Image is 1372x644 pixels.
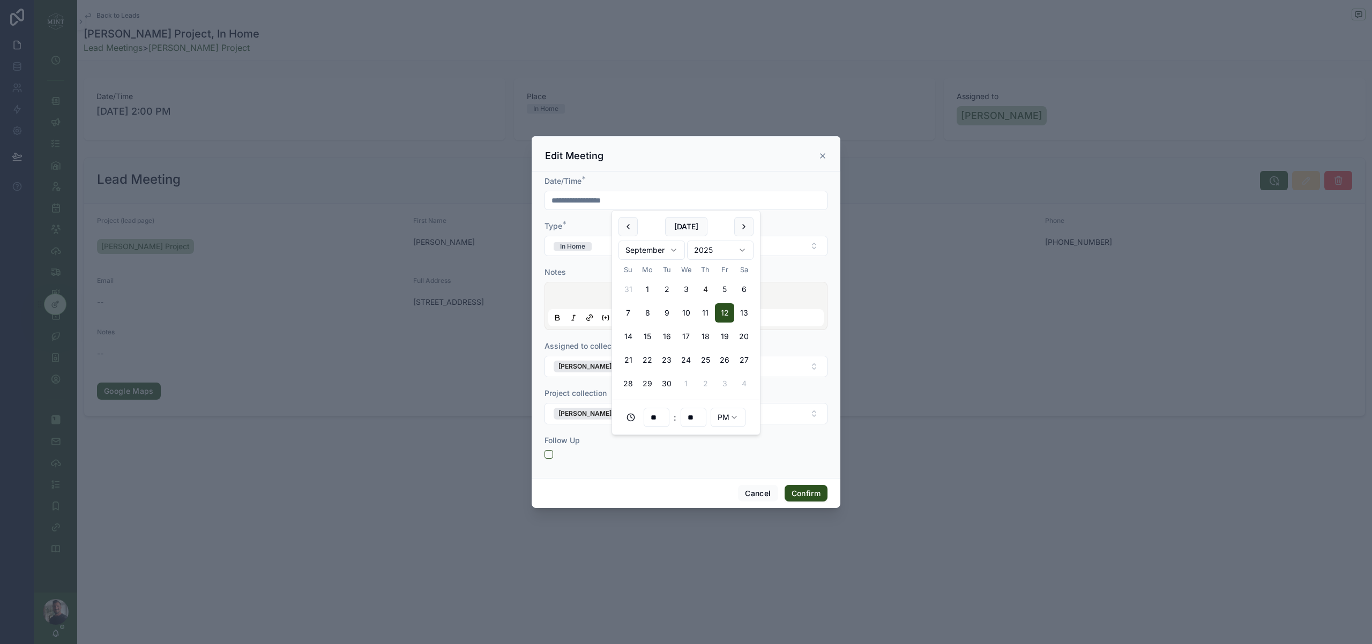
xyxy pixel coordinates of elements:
[734,280,754,299] button: Saturday, September 6th, 2025
[738,485,778,502] button: Cancel
[734,303,754,323] button: Saturday, September 13th, 2025
[554,361,627,372] button: Unselect 45
[554,408,651,420] button: Unselect 13764
[545,267,566,276] span: Notes
[638,303,657,323] button: Monday, September 8th, 2025
[696,303,715,323] button: Thursday, September 11th, 2025
[558,362,612,371] span: [PERSON_NAME]
[696,264,715,275] th: Thursday
[657,264,676,275] th: Tuesday
[618,350,638,370] button: Sunday, September 21st, 2025
[676,280,696,299] button: Wednesday, September 3rd, 2025
[715,350,734,370] button: Friday, September 26th, 2025
[657,374,676,393] button: Tuesday, September 30th, 2025
[696,327,715,346] button: Thursday, September 18th, 2025
[638,264,657,275] th: Monday
[734,350,754,370] button: Saturday, September 27th, 2025
[715,303,734,323] button: Friday, September 12th, 2025, selected
[545,176,581,185] span: Date/Time
[545,236,827,256] button: Select Button
[618,303,638,323] button: Sunday, September 7th, 2025
[734,264,754,275] th: Saturday
[696,374,715,393] button: Thursday, October 2nd, 2025
[545,388,607,398] span: Project collection
[676,264,696,275] th: Wednesday
[618,264,638,275] th: Sunday
[638,280,657,299] button: Monday, September 1st, 2025
[558,409,635,418] span: [PERSON_NAME] Project
[545,341,625,350] span: Assigned to collection
[676,350,696,370] button: Wednesday, September 24th, 2025
[618,327,638,346] button: Sunday, September 14th, 2025
[657,350,676,370] button: Tuesday, September 23rd, 2025
[657,303,676,323] button: Tuesday, September 9th, 2025
[545,356,827,377] button: Select Button
[618,407,754,428] div: :
[560,242,585,251] div: In Home
[696,280,715,299] button: Today, Thursday, September 4th, 2025
[618,280,638,299] button: Sunday, August 31st, 2025
[638,327,657,346] button: Monday, September 15th, 2025
[545,149,603,162] h3: Edit Meeting
[638,374,657,393] button: Monday, September 29th, 2025
[734,327,754,346] button: Saturday, September 20th, 2025
[657,327,676,346] button: Tuesday, September 16th, 2025
[665,217,707,236] button: [DATE]
[618,264,754,393] table: September 2025
[734,374,754,393] button: Saturday, October 4th, 2025
[715,264,734,275] th: Friday
[715,280,734,299] button: Friday, September 5th, 2025
[638,350,657,370] button: Monday, September 22nd, 2025
[785,485,827,502] button: Confirm
[657,280,676,299] button: Tuesday, September 2nd, 2025
[545,436,580,445] span: Follow Up
[715,374,734,393] button: Friday, October 3rd, 2025
[618,374,638,393] button: Sunday, September 28th, 2025
[545,221,562,230] span: Type
[715,327,734,346] button: Friday, September 19th, 2025
[545,403,827,424] button: Select Button
[676,303,696,323] button: Wednesday, September 10th, 2025
[676,327,696,346] button: Wednesday, September 17th, 2025
[676,374,696,393] button: Wednesday, October 1st, 2025
[696,350,715,370] button: Thursday, September 25th, 2025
